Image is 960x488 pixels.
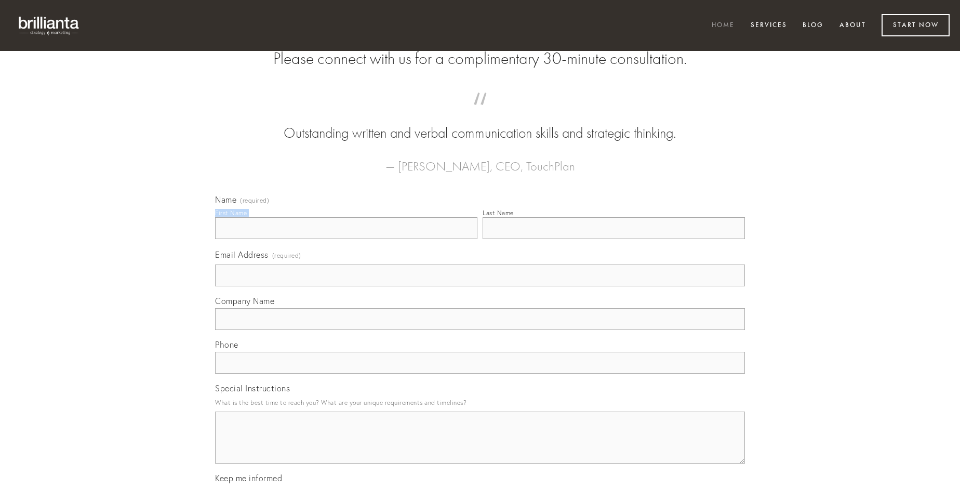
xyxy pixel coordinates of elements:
[232,103,728,123] span: “
[744,17,794,34] a: Services
[882,14,950,36] a: Start Now
[10,10,88,41] img: brillianta - research, strategy, marketing
[232,143,728,177] figcaption: — [PERSON_NAME], CEO, TouchPlan
[215,194,236,205] span: Name
[215,49,745,69] h2: Please connect with us for a complimentary 30-minute consultation.
[215,339,238,350] span: Phone
[215,383,290,393] span: Special Instructions
[215,395,745,410] p: What is the best time to reach you? What are your unique requirements and timelines?
[833,17,873,34] a: About
[272,248,301,262] span: (required)
[232,103,728,143] blockquote: Outstanding written and verbal communication skills and strategic thinking.
[483,209,514,217] div: Last Name
[215,296,274,306] span: Company Name
[215,209,247,217] div: First Name
[705,17,741,34] a: Home
[215,249,269,260] span: Email Address
[240,197,269,204] span: (required)
[215,473,282,483] span: Keep me informed
[796,17,830,34] a: Blog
